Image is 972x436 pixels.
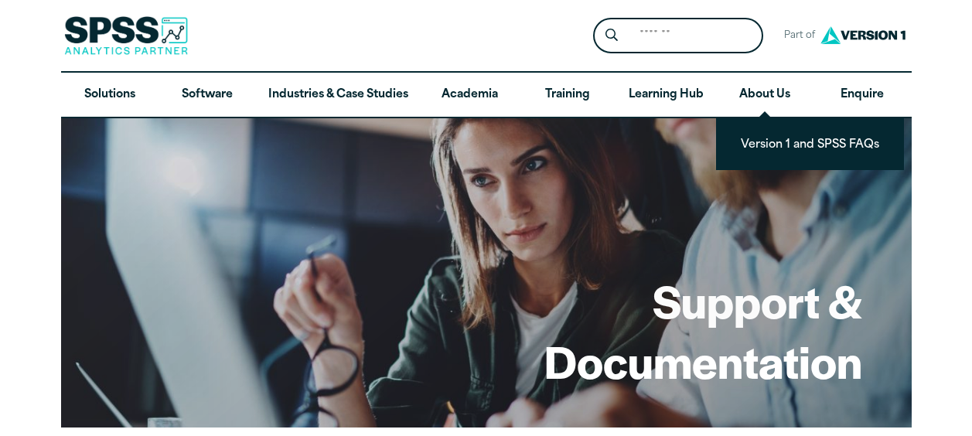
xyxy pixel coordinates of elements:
a: Training [518,73,616,118]
a: About Us [716,73,813,118]
a: Industries & Case Studies [256,73,421,118]
img: Version1 Logo [817,21,909,49]
button: Search magnifying glass icon [597,22,626,50]
h1: Support & Documentation [544,271,862,390]
span: Part of [776,25,817,47]
a: Software [159,73,256,118]
a: Enquire [813,73,911,118]
form: Site Header Search Form [593,18,763,54]
img: SPSS Analytics Partner [64,16,188,55]
svg: Search magnifying glass icon [605,29,618,42]
a: Academia [421,73,518,118]
nav: Desktop version of site main menu [61,73,912,118]
a: Solutions [61,73,159,118]
ul: About Us [716,117,904,170]
a: Learning Hub [616,73,716,118]
a: Version 1 and SPSS FAQs [728,129,892,158]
